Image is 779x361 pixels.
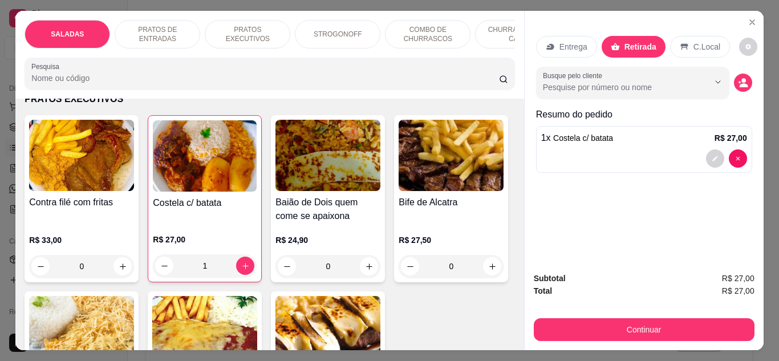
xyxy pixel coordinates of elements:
[399,234,504,246] p: R$ 27,50
[155,257,173,275] button: decrease-product-quantity
[214,25,281,43] p: PRATOS EXECUTIVOS
[401,257,419,275] button: decrease-product-quantity
[543,71,606,80] label: Busque pelo cliente
[559,41,587,52] p: Entrega
[536,108,752,121] p: Resumo do pedido
[543,82,691,93] input: Busque pelo cliente
[153,120,257,192] img: product-image
[709,73,727,91] button: Show suggestions
[739,38,757,56] button: decrease-product-quantity
[153,234,257,245] p: R$ 27,00
[734,74,752,92] button: decrease-product-quantity
[624,41,656,52] p: Retirada
[124,25,190,43] p: PRATOS DE ENTRADAS
[236,257,254,275] button: increase-product-quantity
[153,196,257,210] h4: Costela c/ batata
[395,25,461,43] p: COMBO DE CHURRASCOS
[275,234,380,246] p: R$ 24,90
[534,274,566,283] strong: Subtotal
[693,41,720,52] p: C.Local
[715,132,747,144] p: R$ 27,00
[51,30,84,39] p: SALADAS
[729,149,747,168] button: decrease-product-quantity
[553,133,613,143] span: Costela c/ batata
[743,13,761,31] button: Close
[314,30,362,39] p: STROGONOFF
[29,120,134,191] img: product-image
[722,272,754,285] span: R$ 27,00
[399,196,504,209] h4: Bife de Alcatra
[275,196,380,223] h4: Baião de Dois quem come se apaixona
[706,149,724,168] button: decrease-product-quantity
[278,257,296,275] button: decrease-product-quantity
[483,257,501,275] button: increase-product-quantity
[534,286,552,295] strong: Total
[25,92,514,106] p: PRATOS EXECUTIVOS
[29,196,134,209] h4: Contra filé com fritas
[399,120,504,191] img: product-image
[31,72,499,84] input: Pesquisa
[722,285,754,297] span: R$ 27,00
[31,62,63,71] label: Pesquisa
[275,120,380,191] img: product-image
[534,318,754,341] button: Continuar
[541,131,613,145] p: 1 x
[29,234,134,246] p: R$ 33,00
[485,25,551,43] p: CHURRASCOS DA CASA
[360,257,378,275] button: increase-product-quantity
